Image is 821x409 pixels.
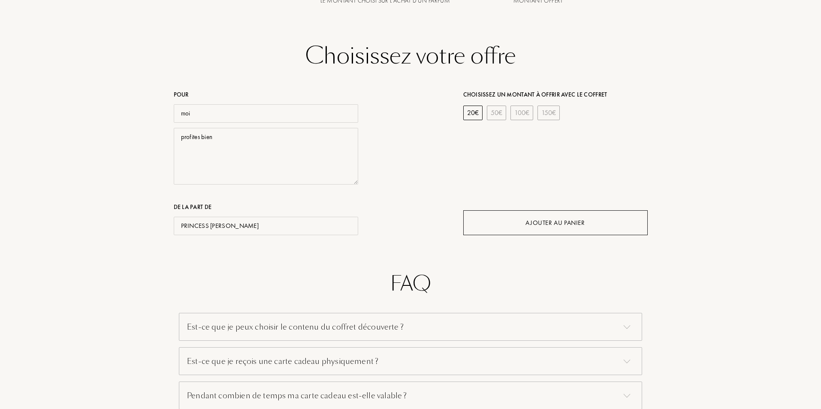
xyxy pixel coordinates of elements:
div: 50 € [487,106,506,120]
div: Choisissez un montant à offrir avec le coffret [463,90,648,99]
div: 100 € [510,106,533,120]
img: arrow_thin.png [624,359,631,363]
h2: Choisissez votre offre [121,40,700,72]
div: Est-ce que je peux choisir le contenu du coffret découverte ? [179,313,642,341]
img: arrow_thin.png [624,325,631,329]
div: De la part de [174,203,358,212]
input: Nom du destinataire [174,104,358,123]
div: 150 € [537,106,560,120]
img: arrow_thin.png [624,394,631,397]
div: 20 € [463,106,483,120]
input: Nom de l'expéditeur [174,217,358,235]
div: Est-ce que je reçois une carte cadeau physiquement ? [179,347,642,375]
h2: FAQ [121,270,700,298]
div: Pour [174,90,358,99]
div: Ajouter au Panier [525,218,585,228]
